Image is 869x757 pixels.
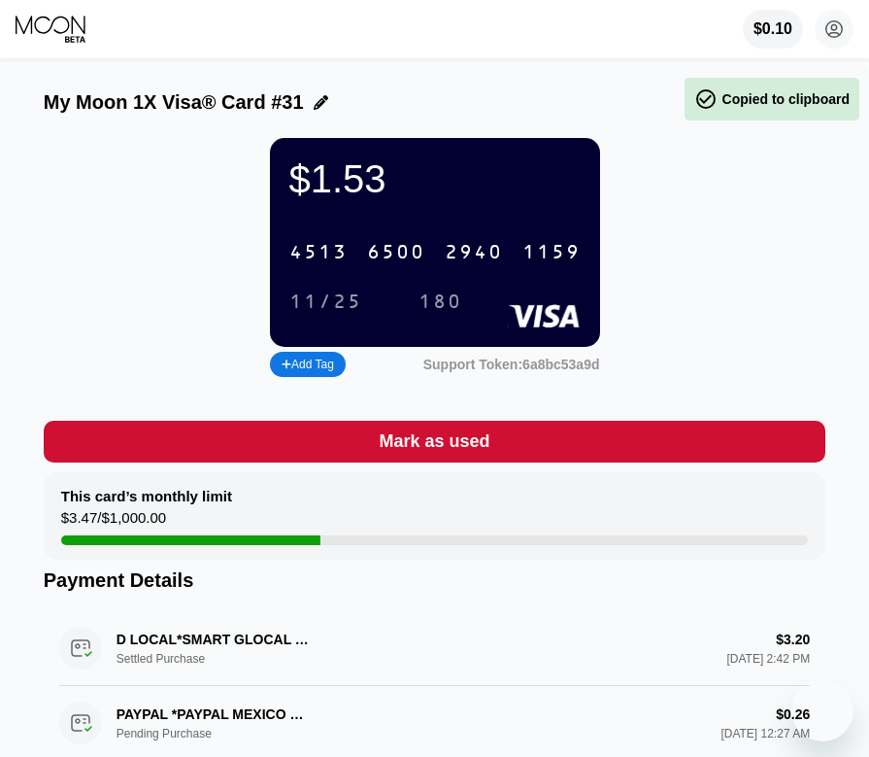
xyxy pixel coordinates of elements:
[522,242,581,264] div: 1159
[753,20,792,38] div: $0.10
[44,91,304,114] div: My Moon 1X Visa® Card #31
[289,157,581,201] div: $1.53
[289,242,348,264] div: 4513
[694,87,718,111] span: 
[367,242,425,264] div: 6500
[379,430,489,453] div: Mark as used
[61,509,166,535] div: $3.47 / $1,000.00
[278,232,592,272] div: 4513650029401159
[791,679,853,741] iframe: Кнопка запуска окна обмена сообщениями
[423,357,600,372] div: Support Token:6a8bc53a9d
[61,488,232,504] div: This card’s monthly limit
[44,569,826,592] div: Payment Details
[445,242,503,264] div: 2940
[423,357,600,372] div: Support Token: 6a8bc53a9d
[275,286,377,318] div: 11/25
[44,421,826,463] div: Mark as used
[282,358,334,371] div: Add Tag
[418,292,462,314] div: 180
[743,10,803,49] div: $0.10
[404,286,477,318] div: 180
[289,292,362,314] div: 11/25
[270,352,346,377] div: Add Tag
[694,87,850,111] div: Copied to clipboard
